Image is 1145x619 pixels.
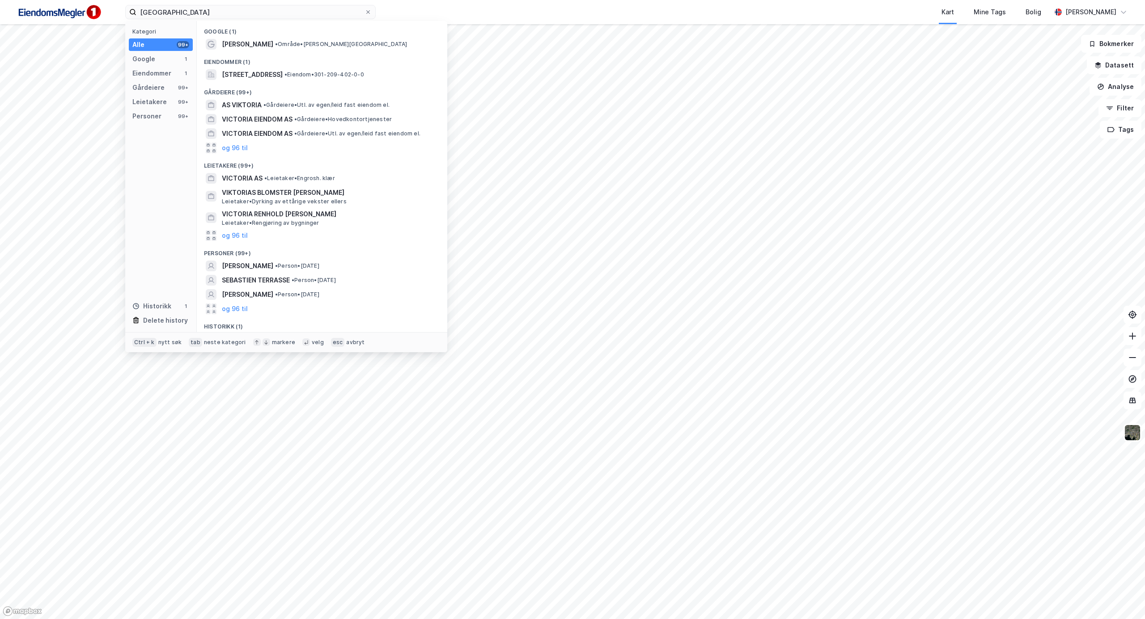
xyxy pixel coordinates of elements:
[294,116,392,123] span: Gårdeiere • Hovedkontortjenester
[177,98,189,105] div: 99+
[222,209,437,219] span: VICTORIA RENHOLD [PERSON_NAME]
[264,175,335,182] span: Leietaker • Engrosh. klær
[222,261,273,271] span: [PERSON_NAME]
[1100,121,1141,139] button: Tags
[177,113,189,120] div: 99+
[1100,576,1145,619] iframe: Chat Widget
[275,291,278,298] span: •
[132,68,171,79] div: Eiendommer
[346,339,365,346] div: avbryt
[222,143,248,153] button: og 96 til
[222,230,248,241] button: og 96 til
[197,243,447,259] div: Personer (99+)
[222,275,290,286] span: SEBASTIEN TERRASSE
[941,7,954,17] div: Kart
[1098,99,1141,117] button: Filter
[284,71,364,78] span: Eiendom • 301-209-402-0-0
[312,339,324,346] div: velg
[292,277,294,283] span: •
[263,101,390,109] span: Gårdeiere • Utl. av egen/leid fast eiendom el.
[177,84,189,91] div: 99+
[1124,424,1141,441] img: 9k=
[3,606,42,616] a: Mapbox homepage
[1026,7,1041,17] div: Bolig
[1090,78,1141,96] button: Analyse
[132,39,144,50] div: Alle
[264,175,267,181] span: •
[132,111,161,122] div: Personer
[284,71,287,78] span: •
[158,339,182,346] div: nytt søk
[189,338,202,347] div: tab
[222,187,437,198] span: VIKTORIAS BLOMSTER [PERSON_NAME]
[275,41,407,48] span: Område • [PERSON_NAME][GEOGRAPHIC_DATA]
[263,101,266,108] span: •
[1081,35,1141,53] button: Bokmerker
[222,69,283,80] span: [STREET_ADDRESS]
[222,303,248,314] button: og 96 til
[272,339,295,346] div: markere
[294,130,297,137] span: •
[182,55,189,63] div: 1
[136,5,365,19] input: Søk på adresse, matrikkel, gårdeiere, leietakere eller personer
[197,82,447,98] div: Gårdeiere (99+)
[182,70,189,77] div: 1
[275,291,319,298] span: Person • [DATE]
[1065,7,1116,17] div: [PERSON_NAME]
[132,28,193,35] div: Kategori
[197,21,447,37] div: Google (1)
[331,338,345,347] div: esc
[294,130,420,137] span: Gårdeiere • Utl. av egen/leid fast eiendom el.
[132,338,157,347] div: Ctrl + k
[222,219,319,227] span: Leietaker • Rengjøring av bygninger
[132,301,171,312] div: Historikk
[132,54,155,64] div: Google
[974,7,1006,17] div: Mine Tags
[1087,56,1141,74] button: Datasett
[222,128,293,139] span: VICTORIA EIENDOM AS
[197,155,447,171] div: Leietakere (99+)
[275,262,278,269] span: •
[222,114,293,125] span: VICTORIA EIENDOM AS
[132,97,167,107] div: Leietakere
[222,173,263,184] span: VICTORIA AS
[275,41,278,47] span: •
[14,2,104,22] img: F4PB6Px+NJ5v8B7XTbfpPpyloAAAAASUVORK5CYII=
[222,100,262,110] span: AS VIKTORIA
[222,198,347,205] span: Leietaker • Dyrking av ettårige vekster ellers
[182,303,189,310] div: 1
[294,116,297,122] span: •
[177,41,189,48] div: 99+
[197,316,447,332] div: Historikk (1)
[292,277,336,284] span: Person • [DATE]
[204,339,246,346] div: neste kategori
[275,262,319,269] span: Person • [DATE]
[222,289,273,300] span: [PERSON_NAME]
[222,39,273,50] span: [PERSON_NAME]
[143,315,188,326] div: Delete history
[132,82,165,93] div: Gårdeiere
[197,51,447,67] div: Eiendommer (1)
